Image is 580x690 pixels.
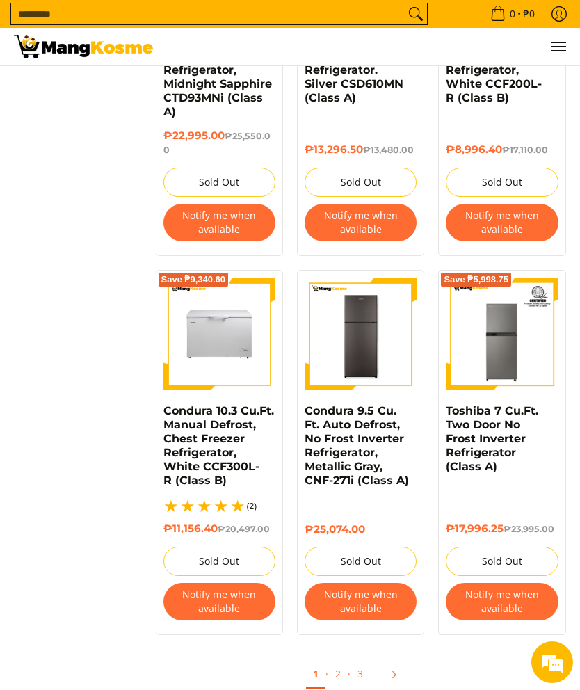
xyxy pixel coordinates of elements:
[351,660,370,687] a: 3
[446,522,558,536] h6: ₱17,996.25
[328,660,348,687] a: 2
[163,129,275,157] h6: ₱22,995.00
[163,131,271,155] del: ₱25,550.00
[305,523,417,536] h6: ₱25,074.00
[486,6,539,22] span: •
[163,204,275,241] button: Notify me when available
[218,524,270,534] del: ₱20,497.00
[508,9,517,19] span: 0
[163,168,275,197] button: Sold Out
[504,524,554,534] del: ₱23,995.00
[163,583,275,620] button: Notify me when available
[247,502,257,511] span: (2)
[446,143,558,157] h6: ₱8,996.40
[72,78,234,96] div: Chat with us now
[521,9,537,19] span: ₱0
[363,145,414,155] del: ₱13,480.00
[163,498,247,515] span: 5.0 / 5.0 based on 2 reviews
[502,145,548,155] del: ₱17,110.00
[348,667,351,680] span: ·
[167,28,566,65] ul: Customer Navigation
[305,583,417,620] button: Notify me when available
[163,22,273,118] a: Condura 9.2 Cu. Ft. Direct Cool Inverter Refrigerator, Midnight Sapphire CTD93MNi (Class A)
[7,380,265,428] textarea: Type your message and hit 'Enter'
[167,28,566,65] nav: Main Menu
[305,204,417,241] button: Notify me when available
[405,3,427,24] button: Search
[163,404,274,487] a: Condura 10.3 Cu.Ft. Manual Defrost, Chest Freezer Refrigerator, White CCF300L-R (Class B)
[446,404,538,473] a: Toshiba 7 Cu.Ft. Two Door No Frost Inverter Refrigerator (Class A)
[305,143,417,157] h6: ₱13,296.50
[305,404,409,487] a: Condura 9.5 Cu. Ft. Auto Defrost, No Frost Inverter Refrigerator, Metallic Gray, CNF-271i (Class A)
[305,168,417,197] button: Sold Out
[81,175,192,316] span: We're online!
[228,7,261,40] div: Minimize live chat window
[446,168,558,197] button: Sold Out
[446,278,558,390] img: Toshiba 7 Cu.Ft. Two Door No Frost Inverter Refrigerator (Class A)
[325,667,328,680] span: ·
[446,204,558,241] button: Notify me when available
[446,583,558,620] button: Notify me when available
[305,278,417,390] img: Condura 9.5 Cu. Ft. Auto Defrost, No Frost Inverter Refrigerator, Metallic Gray, CNF-271i (Class A)
[14,35,153,58] img: Bodega Sale Refrigerator l Mang Kosme: Home Appliances Warehouse Sale
[161,275,226,284] span: Save ₱9,340.60
[549,28,566,65] button: Menu
[306,660,325,689] a: 1
[163,547,275,576] button: Sold Out
[446,547,558,576] button: Sold Out
[444,275,508,284] span: Save ₱5,998.75
[163,278,275,390] img: Condura 10.3 Cu.Ft. Manual Defrost, Chest Freezer Refrigerator, White CCF300L-R (Class B)
[163,522,275,536] h6: ₱11,156.40
[305,547,417,576] button: Sold Out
